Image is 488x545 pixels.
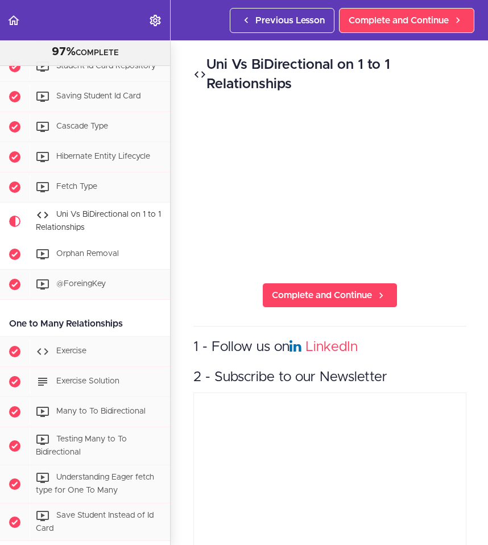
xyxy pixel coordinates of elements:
[36,511,154,532] span: Save Student Instead of Id Card
[56,152,150,160] span: Hibernate Entity Lifecycle
[56,280,106,288] span: @ForeingKey
[193,368,466,387] h3: 2 - Subscribe to our Newsletter
[193,55,466,94] h2: Uni Vs BiDirectional on 1 to 1 Relationships
[36,473,154,494] span: Understanding Eager fetch type for One To Many
[14,45,156,60] div: COMPLETE
[52,46,76,57] span: 97%
[305,340,358,354] a: LinkedIn
[56,408,146,416] span: Many to To Bidirectional
[56,183,97,191] span: Fetch Type
[349,14,449,27] span: Complete and Continue
[36,210,161,232] span: Uni Vs BiDirectional on 1 to 1 Relationships
[148,14,162,27] svg: Settings Menu
[56,250,119,258] span: Orphan Removal
[36,436,127,457] span: Testing Many to To Bidirectional
[193,338,466,357] h3: 1 - Follow us on
[56,122,108,130] span: Cascade Type
[339,8,474,33] a: Complete and Continue
[272,288,372,302] span: Complete and Continue
[56,62,156,70] span: Student Id Card Repository
[56,92,140,100] span: Saving Student Id Card
[230,8,334,33] a: Previous Lesson
[56,348,86,356] span: Exercise
[7,14,20,27] svg: Back to course curriculum
[255,14,325,27] span: Previous Lesson
[262,283,398,308] a: Complete and Continue
[56,378,119,386] span: Exercise Solution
